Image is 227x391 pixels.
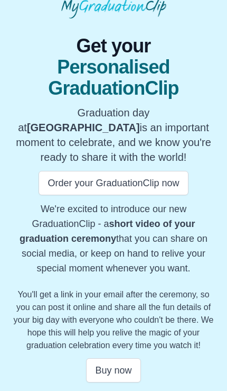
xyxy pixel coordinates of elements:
b: [GEOGRAPHIC_DATA] [27,122,140,133]
p: Graduation day at is an important moment to celebrate, and we know you're ready to share it with ... [13,105,214,165]
p: You'll get a link in your email after the ceremony, so you can post it online and share all the f... [13,288,214,352]
span: Get your [13,35,214,57]
button: Buy now [86,358,140,383]
button: Order your GraduationClip now [39,171,188,195]
b: short video of your graduation ceremony [20,219,195,244]
span: Personalised GraduationClip [13,57,214,99]
p: We're excited to introduce our new GraduationClip - a that you can share on social media, or keep... [13,202,214,276]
